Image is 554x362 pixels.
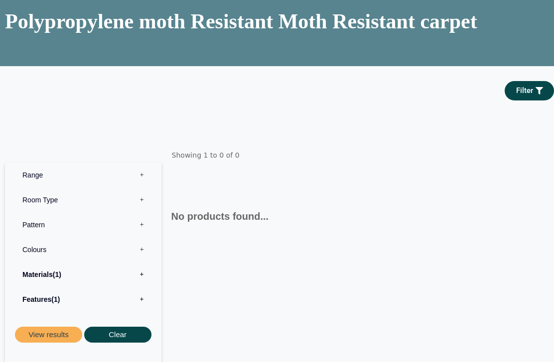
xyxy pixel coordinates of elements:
[51,295,60,303] span: 1
[84,327,151,343] button: Clear
[12,262,154,287] label: Materials
[12,212,154,237] label: Pattern
[171,145,548,165] p: Showing 1 to 0 of 0
[12,237,154,262] label: Colours
[12,163,154,187] label: Range
[5,10,549,33] h1: carpet
[15,327,82,343] button: View results
[53,271,61,278] span: 1
[12,287,154,312] label: Features
[139,10,420,33] span: moth resistant moth resistant
[171,215,548,219] h3: No products found...
[5,10,139,33] span: polypropylene
[516,87,533,94] span: Filter
[505,81,554,100] a: Filter
[12,187,154,212] label: Room Type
